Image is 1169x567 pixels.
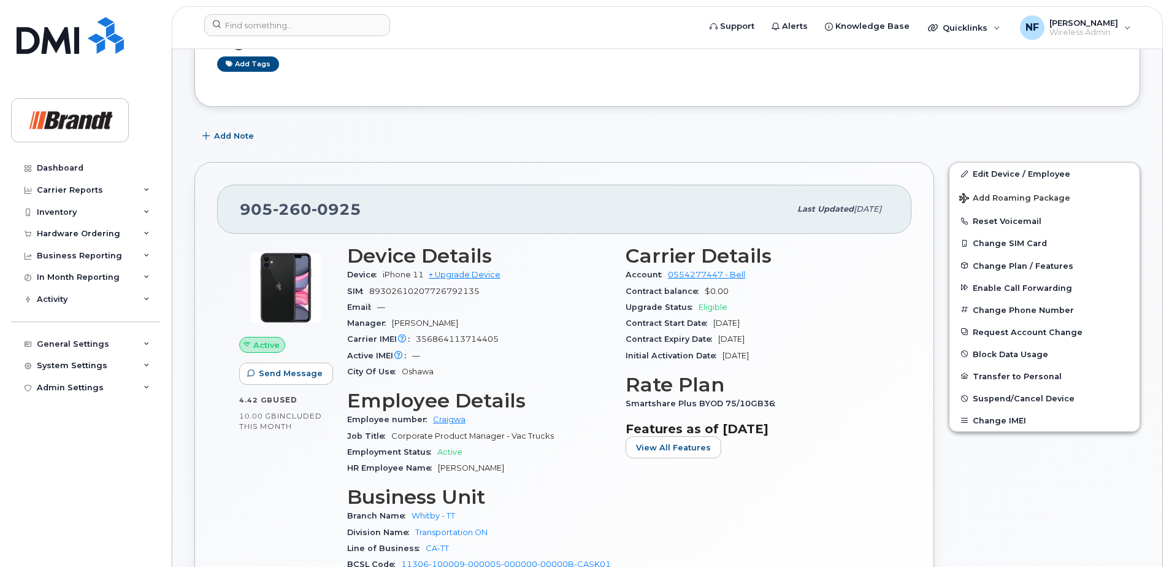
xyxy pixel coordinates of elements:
span: Branch Name [347,511,412,520]
span: Carrier IMEI [347,334,416,344]
span: Enable Call Forwarding [973,283,1072,292]
span: Add Roaming Package [959,193,1070,205]
a: Alerts [763,14,816,39]
span: Send Message [259,368,323,379]
span: [DATE] [722,351,749,360]
span: — [377,303,385,312]
span: Change Plan / Features [973,261,1073,270]
span: Smartshare Plus BYOD 75/10GB36 [626,399,781,408]
span: Eligible [699,303,727,312]
button: Request Account Change [949,321,1140,343]
span: Active IMEI [347,351,412,360]
a: Transportation ON [415,528,488,537]
span: 905 [240,200,361,218]
span: 356864113714405 [416,334,499,344]
button: Reset Voicemail [949,210,1140,232]
button: Suspend/Cancel Device [949,387,1140,409]
span: Alerts [782,20,808,33]
span: Corporate Product Manager - Vac Trucks [391,431,554,441]
span: Manager [347,318,392,328]
span: Suspend/Cancel Device [973,394,1075,403]
span: $0.00 [705,287,729,296]
span: Employee number [347,415,433,424]
a: Knowledge Base [816,14,918,39]
span: [DATE] [854,204,881,214]
span: Job Title [347,431,391,441]
h3: Business Unit [347,486,611,508]
button: Change IMEI [949,409,1140,431]
span: Oshawa [402,367,434,376]
button: Block Data Usage [949,343,1140,365]
a: Craigwa [433,415,466,424]
button: Send Message [239,363,333,385]
span: — [412,351,420,360]
span: [PERSON_NAME] [392,318,458,328]
h3: Features as of [DATE] [626,422,889,436]
h3: Rate Plan [626,374,889,396]
button: Change Plan / Features [949,255,1140,277]
span: Quicklinks [943,23,987,33]
button: View All Features [626,436,721,458]
span: HR Employee Name [347,463,438,472]
span: [DATE] [718,334,745,344]
div: Quicklinks [919,15,1009,40]
a: CA-TT [426,544,449,553]
span: Contract Expiry Date [626,334,718,344]
span: City Of Use [347,367,402,376]
h3: Employee Details [347,390,611,412]
img: iPhone_11.jpg [249,251,323,325]
button: Change Phone Number [949,299,1140,321]
span: Initial Activation Date [626,351,722,360]
span: 89302610207726792135 [369,287,480,296]
a: + Upgrade Device [429,270,500,279]
span: Upgrade Status [626,303,699,312]
span: Division Name [347,528,415,537]
input: Find something... [204,14,390,36]
span: Support [720,20,754,33]
span: 0925 [312,200,361,218]
h3: Tags List [217,36,1117,51]
span: Wireless Admin [1049,28,1118,37]
button: Add Roaming Package [949,185,1140,210]
span: Employment Status [347,447,437,457]
span: Email [347,303,377,312]
a: Add tags [217,56,279,72]
div: Noah Fouillard [1011,15,1140,40]
a: Edit Device / Employee [949,163,1140,185]
span: Knowledge Base [835,20,910,33]
span: Account [626,270,668,279]
span: Add Note [214,130,254,142]
h3: Carrier Details [626,245,889,267]
span: Device [347,270,383,279]
button: Add Note [194,125,264,147]
span: NF [1025,20,1039,35]
span: used [273,395,297,404]
span: Active [437,447,462,457]
a: Whitby - TT [412,511,455,520]
span: 10.00 GB [239,412,277,420]
a: 0554277447 - Bell [668,270,745,279]
span: Contract Start Date [626,318,713,328]
span: 4.42 GB [239,396,273,404]
button: Change SIM Card [949,232,1140,254]
span: [PERSON_NAME] [438,463,504,472]
span: included this month [239,411,322,431]
span: 260 [273,200,312,218]
a: Support [701,14,763,39]
span: View All Features [636,442,711,453]
h3: Device Details [347,245,611,267]
span: Contract balance [626,287,705,296]
span: Last updated [797,204,854,214]
span: [PERSON_NAME] [1049,18,1118,28]
span: Line of Business [347,544,426,553]
span: SIM [347,287,369,296]
button: Enable Call Forwarding [949,277,1140,299]
button: Transfer to Personal [949,365,1140,387]
span: iPhone 11 [383,270,424,279]
span: Active [253,339,280,351]
span: [DATE] [713,318,740,328]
